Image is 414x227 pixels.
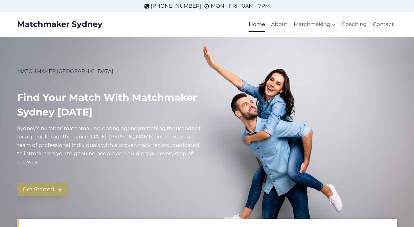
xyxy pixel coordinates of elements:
button: Child menu of Matchmaking [290,17,338,32]
mark: m [140,125,145,131]
a: [PHONE_NUMBER] [144,2,201,10]
h1: Find your match with Matchmaker Sydney [DATE] [17,90,202,119]
a: Coaching [339,17,370,32]
p: MATCHMAKER [GEOGRAPHIC_DATA] [17,67,202,75]
mark: 1 [62,125,64,131]
a: matchmaking dating agency [64,125,140,131]
nav: Primary [246,17,397,32]
a: Home [246,17,268,32]
span: MON - FRI: 10AM - 7PM [211,2,270,10]
p: Sydney’s number atching thousands of local people together since [DATE]. [PERSON_NAME] and mortar... [17,124,202,166]
a: About [268,17,290,32]
span: [PHONE_NUMBER] [151,2,201,10]
a: Get Started [17,183,68,196]
a: Matchmaker Sydney [17,20,103,29]
span: Get Started [23,185,54,194]
a: Contact [370,17,397,32]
